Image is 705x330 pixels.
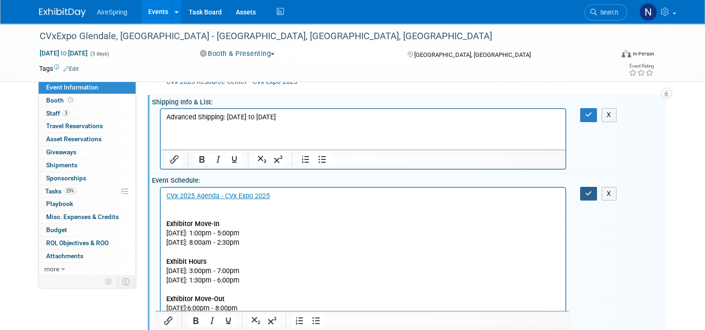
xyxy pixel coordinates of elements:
[39,159,136,172] a: Shipments
[6,4,399,13] p: Advanced Shipping: [DATE] to [DATE]
[46,83,98,91] span: Event Information
[5,4,400,144] body: Rich Text Area. Press ALT-0 for help.
[66,96,75,103] span: Booth not reserved yet
[197,49,279,59] button: Booth & Presenting
[563,48,654,62] div: Event Format
[117,275,136,288] td: Toggle Event Tabs
[39,107,136,120] a: Staff3
[36,28,602,45] div: CVxExpo Glendale, [GEOGRAPHIC_DATA] - [GEOGRAPHIC_DATA], [GEOGRAPHIC_DATA], [GEOGRAPHIC_DATA]
[639,3,657,21] img: Natalie Pyron
[46,122,103,130] span: Travel Reservations
[166,78,297,86] a: CVx 2025 Resource Center - CVx Expo 2025
[89,51,109,57] span: (3 days)
[39,185,136,198] a: Tasks25%
[39,146,136,158] a: Giveaways
[39,263,136,275] a: more
[39,224,136,236] a: Budget
[46,174,86,182] span: Sponsorships
[39,172,136,185] a: Sponsorships
[46,213,119,220] span: Misc. Expenses & Credits
[6,32,399,60] p: [DATE]: 1:00pm - 5:00pm [DATE]: 8:00am - 2:30pm
[6,97,399,135] p: [DATE]: 6:00pm - 8:00pm [DATE]: 7:00am - 12:00pm
[39,49,88,57] span: [DATE] [DATE]
[308,314,324,327] button: Bullet list
[46,148,76,156] span: Giveaways
[5,4,400,41] body: Rich Text Area. Press ALT-0 for help.
[45,187,76,195] span: Tasks
[602,108,616,122] button: X
[254,153,270,166] button: Subscript
[314,153,330,166] button: Bullet list
[39,237,136,249] a: ROI, Objectives & ROO
[629,64,654,69] div: Event Rating
[414,51,531,58] span: [GEOGRAPHIC_DATA], [GEOGRAPHIC_DATA]
[584,4,627,21] a: Search
[46,200,73,207] span: Playbook
[59,49,68,57] span: to
[39,211,136,223] a: Misc. Expenses & Credits
[46,161,77,169] span: Shipments
[632,50,654,57] div: In-Person
[160,314,176,327] button: Insert/edit link
[298,153,314,166] button: Numbered list
[166,153,182,166] button: Insert/edit link
[39,198,136,210] a: Playbook
[46,252,83,260] span: Attachments
[46,96,75,104] span: Booth
[152,95,666,107] div: Shipping Info & List:
[39,250,136,262] a: Attachments
[597,9,618,16] span: Search
[46,226,67,234] span: Budget
[602,187,616,200] button: X
[248,314,264,327] button: Subscript
[161,109,565,150] iframe: Rich Text Area
[62,110,69,117] span: 3
[220,314,236,327] button: Underline
[39,8,86,17] img: ExhibitDay
[39,64,79,73] td: Tags
[6,32,59,40] b: Exhibitor Move-In
[204,314,220,327] button: Italic
[63,66,79,72] a: Edit
[292,314,308,327] button: Numbered list
[44,265,59,273] span: more
[264,314,280,327] button: Superscript
[97,8,127,16] span: AireSpring
[6,70,46,78] b: Exhibit Hours
[46,110,69,117] span: Staff
[226,153,242,166] button: Underline
[64,187,76,194] span: 25%
[6,4,109,12] a: CVx 2025 Agenda - CVx Expo 2025
[39,94,136,107] a: Booth
[101,275,117,288] td: Personalize Event Tab Strip
[6,107,64,115] b: Exhibitor Move-Out
[6,60,399,97] p: [DATE]: 3:00pm - 7:00pm [DATE]: 1:30pm - 6:00pm
[622,50,631,57] img: Format-Inperson.png
[46,239,109,247] span: ROI, Objectives & ROO
[46,135,102,143] span: Asset Reservations
[210,153,226,166] button: Italic
[39,81,136,94] a: Event Information
[39,120,136,132] a: Travel Reservations
[188,314,204,327] button: Bold
[39,133,136,145] a: Asset Reservations
[152,173,666,185] div: Event Schedule:
[194,153,210,166] button: Bold
[270,153,286,166] button: Superscript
